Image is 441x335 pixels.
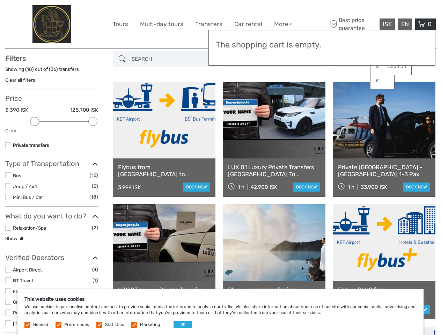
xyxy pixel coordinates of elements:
[5,54,26,62] strong: Filters
[129,53,212,65] input: SEARCH
[92,224,98,232] span: (2)
[13,173,21,178] a: Bus
[293,183,320,192] a: book now
[93,276,98,284] span: (1)
[228,164,320,178] a: LUX 01 Luxury Private Transfers [GEOGRAPHIC_DATA] To [GEOGRAPHIC_DATA]
[5,94,98,103] h3: Price
[274,19,292,29] a: More
[383,21,392,28] span: ISK
[13,289,46,294] a: Elite-Chauffeur
[338,164,430,178] a: Private [GEOGRAPHIC_DATA] - [GEOGRAPHIC_DATA] 1-3 Pax
[328,16,378,32] span: Best price guarantee
[5,159,98,168] h3: Type of Transportation
[216,40,428,50] h3: The shopping cart is empty.
[382,60,411,73] a: Deutsch
[92,287,98,295] span: (2)
[5,106,28,114] label: 3.390 ISK
[13,299,82,305] a: Gray Line [GEOGRAPHIC_DATA]
[5,236,23,241] a: Show all
[403,183,430,192] a: book now
[32,5,71,43] img: City Center Hotel
[5,212,98,220] h3: What do you want to do?
[13,225,46,231] a: Relaxation/Spa
[234,19,262,29] a: Car rental
[5,127,98,134] div: Clear
[33,322,48,328] label: Needed
[370,60,394,73] a: $
[398,18,412,30] div: EN
[427,21,433,28] span: 0
[118,164,210,178] a: Flybus from [GEOGRAPHIC_DATA] to [GEOGRAPHIC_DATA] BSÍ
[13,321,50,326] a: [DOMAIN_NAME]
[118,184,141,191] div: 3.999 ISK
[228,286,320,300] a: Blue Lagoon transfer from [GEOGRAPHIC_DATA]
[80,11,89,19] button: Open LiveChat chat widget
[195,19,222,29] a: Transfers
[89,193,98,201] span: (18)
[238,184,244,190] span: 1 h
[361,184,387,190] div: 33.900 ISK
[17,289,424,335] div: We use cookies to personalise content and ads, to provide social media features and to analyse ou...
[5,253,98,262] h3: Verified Operators
[10,12,79,18] p: We're away right now. Please check back later!
[251,184,277,190] div: 42.900 ISK
[118,286,210,300] a: LUX 03 Luxury Private Transfers [GEOGRAPHIC_DATA] - via [GEOGRAPHIC_DATA] or via [GEOGRAPHIC_DATA...
[5,77,35,83] a: Clear all filters
[13,310,84,315] a: Reykjavik Excursions by Icelandia
[13,194,43,200] a: Mini Bus / Car
[27,66,32,73] label: 18
[13,184,37,189] a: Jeep / 4x4
[5,66,98,77] div: Showing ( ) out of ( ) transfers
[140,322,160,328] label: Marketing
[113,19,128,29] a: Tours
[64,322,89,328] label: Preferences
[174,321,192,328] button: OK
[92,182,98,190] span: (3)
[140,19,183,29] a: Multi-day tours
[105,322,124,328] label: Statistics
[338,286,430,300] a: Flybus PLUS from [GEOGRAPHIC_DATA] to Hotel
[24,296,417,302] h5: This website uses cookies
[13,267,42,273] a: Airport Direct
[51,66,56,73] label: 36
[90,171,98,179] span: (15)
[13,142,49,148] a: Private transfers
[70,106,98,114] label: 128.700 ISK
[13,278,33,283] a: BT Travel
[348,184,354,190] span: 1 h
[370,75,394,87] a: £
[183,183,210,192] a: book now
[92,266,98,274] span: (4)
